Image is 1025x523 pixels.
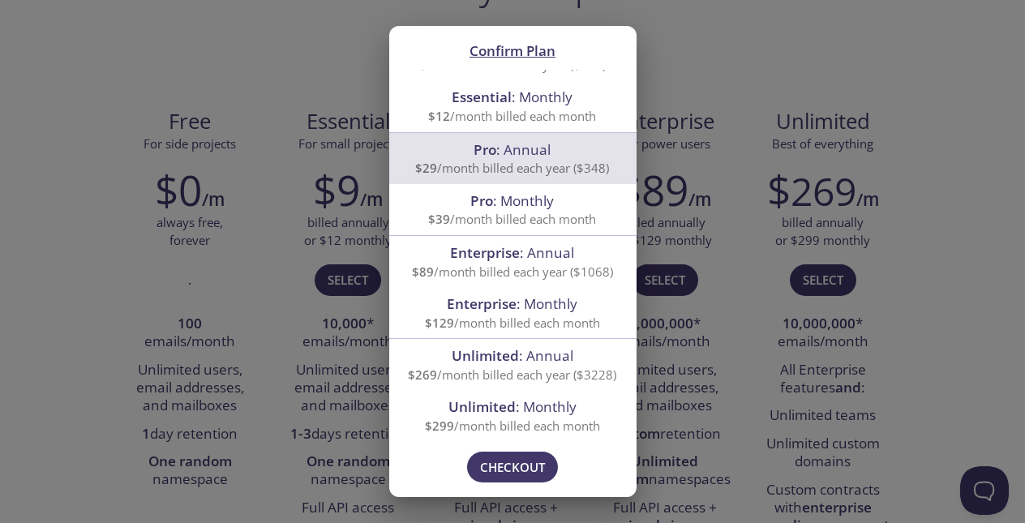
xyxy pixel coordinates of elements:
span: : Annual [451,243,575,262]
ul: confirm plan selection [389,29,637,441]
span: $39 [429,211,451,227]
span: : Monthly [452,88,573,106]
span: Unlimited [452,346,519,365]
span: : Monthly [448,294,578,313]
div: Essential: Monthly$12/month billed each month [389,80,637,131]
div: Pro: Annual$29/month billed each year ($348) [389,133,637,184]
span: /month billed each year ($1068) [412,264,613,280]
span: $29 [416,160,438,176]
span: /month billed each month [429,211,597,227]
span: : Annual [474,140,551,159]
div: Enterprise: Annual$89/month billed each year ($1068) [389,236,637,287]
span: Checkout [480,457,545,478]
span: Pro [474,140,497,159]
span: Unlimited [448,397,516,416]
span: /month billed each month [425,315,600,331]
span: $129 [425,315,454,331]
span: Essential [452,88,512,106]
span: $269 [409,367,438,383]
span: : Annual [452,346,573,365]
span: /month billed each month [429,108,597,124]
span: /month billed each year ($108) [419,57,606,73]
span: $12 [429,108,451,124]
div: Unlimited: Annual$269/month billed each year ($3228) [389,339,637,390]
span: $9 [419,57,434,73]
button: Checkout [467,452,558,482]
div: Pro: Monthly$39/month billed each month [389,184,637,235]
span: : Monthly [448,397,577,416]
span: $89 [412,264,434,280]
span: Enterprise [448,294,517,313]
span: Confirm Plan [470,41,555,60]
span: /month billed each year ($3228) [409,367,617,383]
span: $299 [425,418,454,434]
span: /month billed each year ($348) [416,160,610,176]
span: Enterprise [451,243,521,262]
div: Enterprise: Monthly$129/month billed each month [389,287,637,338]
div: Unlimited: Monthly$299/month billed each month [389,390,637,441]
span: : Monthly [471,191,555,210]
span: Pro [471,191,494,210]
span: /month billed each month [425,418,600,434]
